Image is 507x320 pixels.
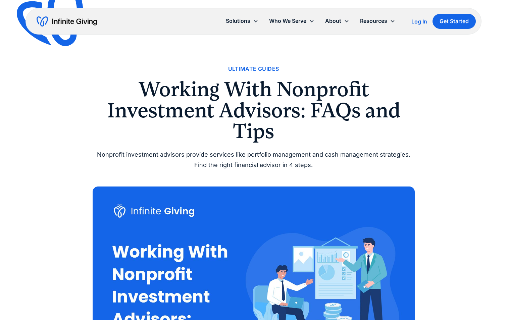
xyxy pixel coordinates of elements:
div: Solutions [220,14,264,28]
h1: Working With Nonprofit Investment Advisors: FAQs and Tips [93,79,415,142]
div: About [320,14,355,28]
div: Who We Serve [269,16,306,25]
div: Resources [355,14,401,28]
div: Who We Serve [264,14,320,28]
div: Solutions [226,16,250,25]
div: Nonprofit investment advisors provide services like portfolio management and cash management stra... [93,150,415,170]
a: home [37,16,97,27]
div: About [325,16,341,25]
div: Log In [411,19,427,24]
div: Resources [360,16,387,25]
a: Log In [411,17,427,25]
a: Get Started [433,14,476,29]
a: Ultimate Guides [228,64,279,73]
